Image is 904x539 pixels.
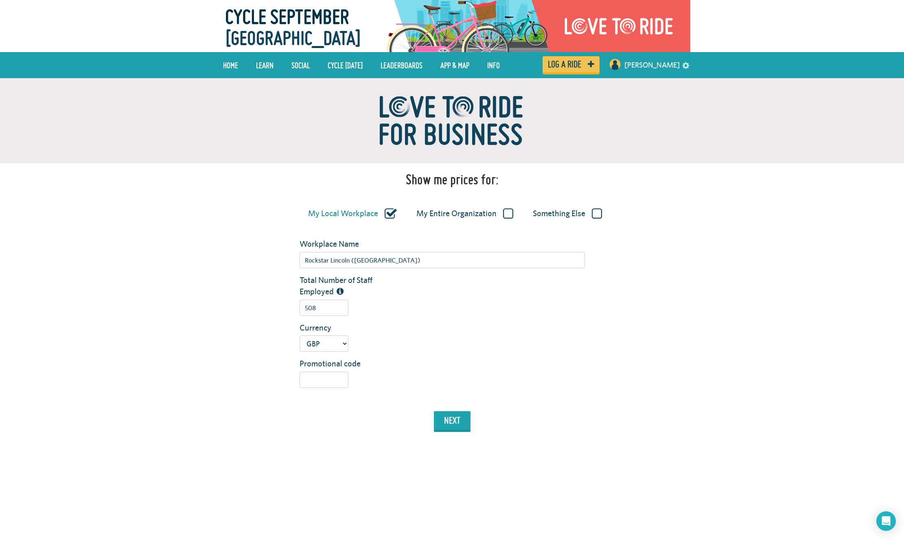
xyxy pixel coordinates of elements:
[533,208,602,219] label: Something Else
[609,58,622,71] img: User profile image
[481,55,506,75] a: Info
[293,238,393,250] label: Workplace Name
[543,56,600,72] a: Log a ride
[293,274,393,298] label: Total Number of Staff Employed
[624,55,680,75] a: [PERSON_NAME]
[548,61,581,68] span: Log a ride
[434,411,471,430] button: next
[293,322,393,334] label: Currency
[225,23,361,53] span: [GEOGRAPHIC_DATA]
[350,78,554,163] img: ltr_for_biz-e6001c5fe4d5a622ce57f6846a52a92b55b8f49da94d543b329e0189dcabf444.png
[337,287,344,296] i: The total number of people employed by this organization/workplace, including part time staff.
[293,358,393,370] label: Promotional code
[374,55,429,75] a: Leaderboards
[406,171,499,188] h1: Show me prices for:
[876,511,896,531] div: Open Intercom Messenger
[416,208,513,219] label: My Entire Organization
[308,208,397,219] label: My Local Workplace
[285,55,316,75] a: Social
[322,55,369,75] a: Cycle [DATE]
[250,55,280,75] a: LEARN
[434,55,475,75] a: App & Map
[682,61,689,69] a: settings drop down toggle
[217,55,244,75] a: Home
